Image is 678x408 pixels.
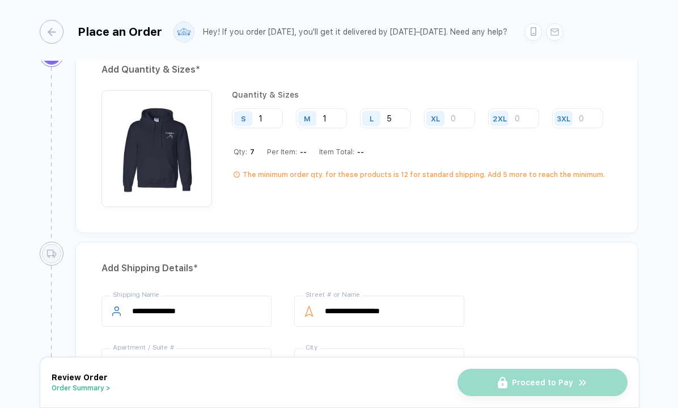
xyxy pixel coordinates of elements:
[52,384,111,392] button: Order Summary >
[247,148,255,156] span: 7
[107,96,206,195] img: 59b2f252-b599-4909-bfde-4c50b2d4ad99_nt_front_1757511217982.jpg
[304,114,311,123] div: M
[232,90,612,99] div: Quantity & Sizes
[431,114,440,123] div: XL
[241,114,246,123] div: S
[203,27,507,37] div: Hey! If you order [DATE], you'll get it delivered by [DATE]–[DATE]. Need any help?
[174,22,194,42] img: user profile
[297,148,307,156] div: --
[78,25,162,39] div: Place an Order
[354,148,364,156] div: --
[243,170,605,179] div: The minimum order qty. for these products is 12 for standard shipping. Add 5 more to reach the mi...
[493,114,507,123] div: 2XL
[101,61,612,79] div: Add Quantity & Sizes
[52,373,108,382] span: Review Order
[234,148,255,156] div: Qty:
[319,148,364,156] div: Item Total:
[557,114,570,123] div: 3XL
[267,148,307,156] div: Per Item:
[370,114,374,123] div: L
[101,259,612,277] div: Add Shipping Details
